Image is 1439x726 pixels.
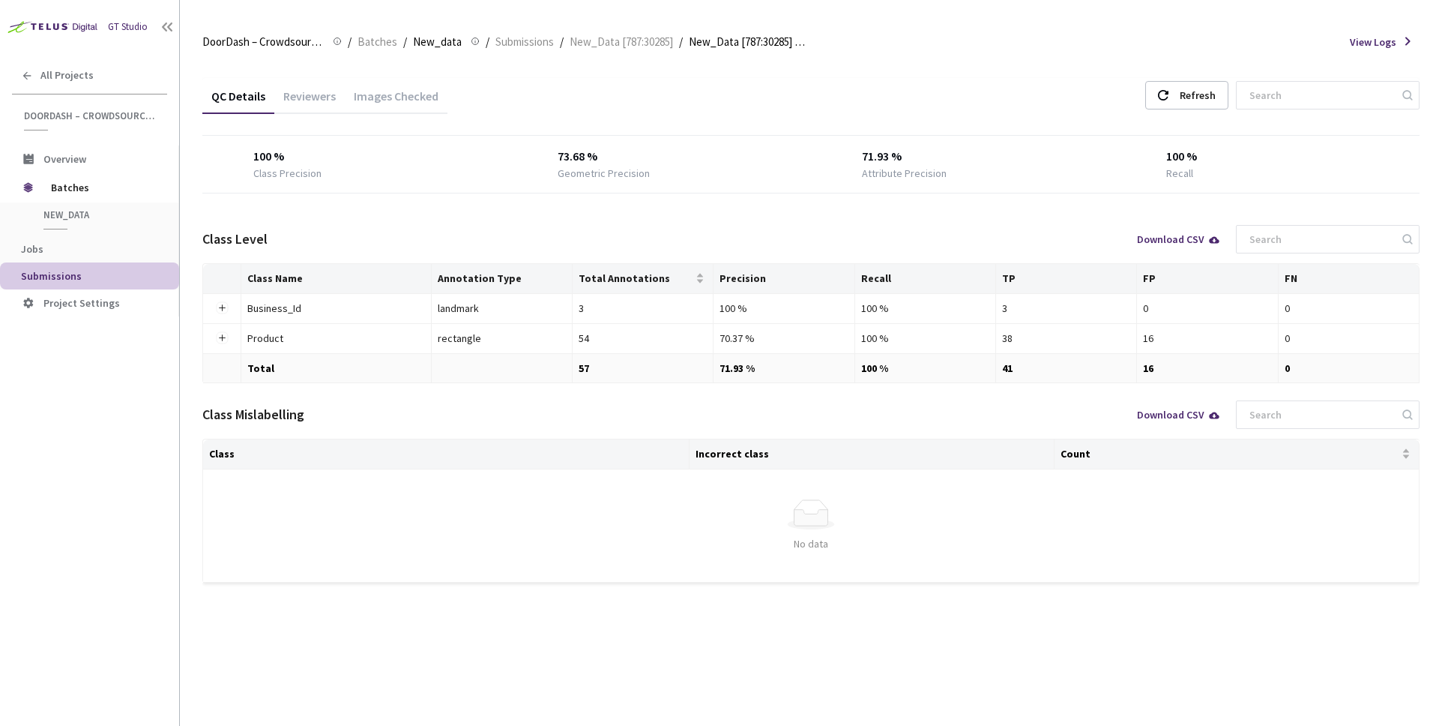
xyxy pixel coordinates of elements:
[1143,330,1271,346] div: 16
[861,300,989,316] div: 100 %
[679,33,683,51] li: /
[355,33,400,49] a: Batches
[358,33,397,51] span: Batches
[345,88,447,114] div: Images Checked
[438,330,566,346] div: rectangle
[253,148,456,166] div: 100 %
[253,166,322,181] div: Class Precision
[209,535,1413,552] div: No data
[719,300,848,316] div: 100 %
[241,264,432,294] th: Class Name
[21,269,82,283] span: Submissions
[51,172,154,202] span: Batches
[43,152,86,166] span: Overview
[241,354,432,383] td: Total
[432,264,573,294] th: Annotation Type
[862,148,1065,166] div: 71.93 %
[696,448,769,460] a: Incorrect class
[1279,354,1420,383] td: 0
[1137,354,1278,383] td: 16
[1143,300,1271,316] div: 0
[1137,264,1278,294] th: FP
[1240,82,1400,109] input: Search
[719,330,848,346] div: 70.37 %
[216,332,228,344] button: Expand row
[1279,264,1420,294] th: FN
[247,330,412,346] div: Product
[579,272,693,284] span: Total Annotations
[689,33,810,51] span: New_Data [787:30285] QC - [DATE]
[996,354,1137,383] td: 41
[438,300,566,316] div: landmark
[1137,234,1221,244] div: Download CSV
[202,88,274,114] div: QC Details
[861,330,989,346] div: 100 %
[202,33,324,51] span: DoorDash – Crowdsource Catalog Annotation
[202,405,304,424] div: Class Mislabelling
[560,33,564,51] li: /
[1166,166,1193,181] div: Recall
[855,264,996,294] th: Recall
[1002,330,1130,346] div: 38
[348,33,352,51] li: /
[862,166,947,181] div: Attribute Precision
[1285,330,1413,346] div: 0
[579,300,707,316] div: 3
[274,88,345,114] div: Reviewers
[714,264,854,294] th: Precision
[567,33,676,49] a: New_Data [787:30285]
[1166,148,1369,166] div: 100 %
[1350,34,1396,49] span: View Logs
[1240,401,1400,428] input: Search
[247,300,412,316] div: Business_Id
[492,33,557,49] a: Submissions
[558,166,650,181] div: Geometric Precision
[403,33,407,51] li: /
[216,302,228,314] button: Expand row
[43,296,120,310] span: Project Settings
[24,109,158,122] span: DoorDash – Crowdsource Catalog Annotation
[558,148,761,166] div: 73.68 %
[714,354,854,383] td: 71.93 %
[1061,448,1090,460] a: Count
[996,264,1137,294] th: TP
[570,33,673,51] span: New_Data [787:30285]
[855,354,996,383] td: 100 %
[1137,409,1221,420] div: Download CSV
[495,33,554,51] span: Submissions
[209,448,235,460] a: Class
[573,264,714,294] th: Total Annotations
[108,20,148,34] div: GT Studio
[43,208,154,221] span: New_data
[1285,300,1413,316] div: 0
[573,354,714,383] td: 57
[486,33,489,51] li: /
[413,33,462,51] span: New_data
[21,242,43,256] span: Jobs
[1002,300,1130,316] div: 3
[40,69,94,82] span: All Projects
[202,229,268,249] div: Class Level
[1180,82,1216,109] div: Refresh
[579,330,707,346] div: 54
[1240,226,1400,253] input: Search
